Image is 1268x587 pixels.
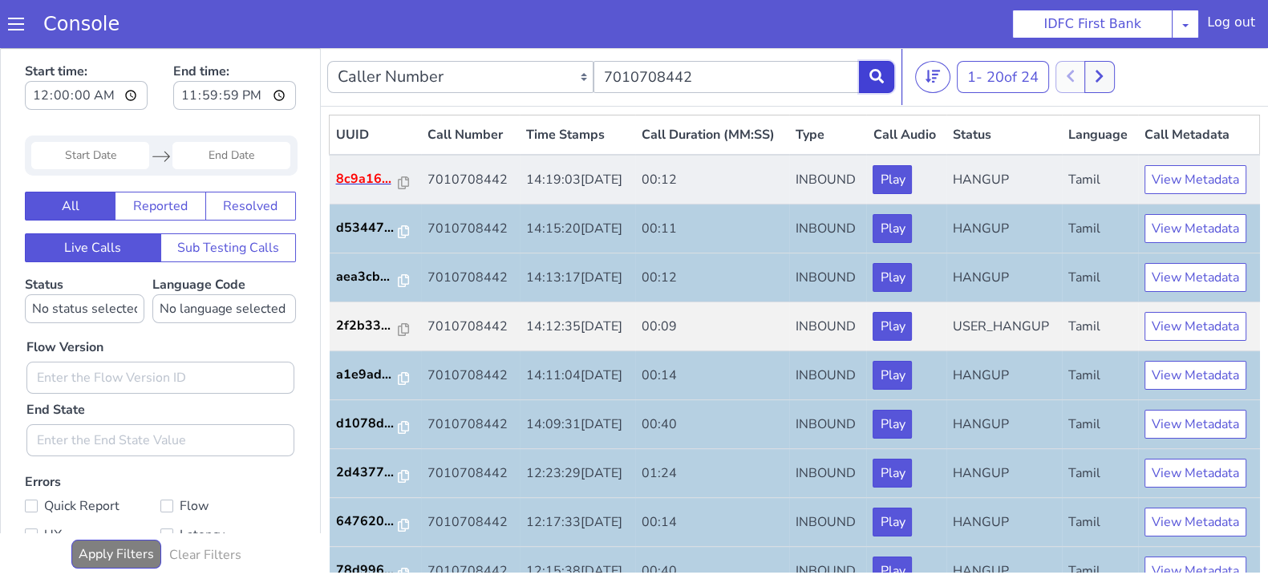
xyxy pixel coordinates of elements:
[789,303,866,352] td: INBOUND
[160,476,296,498] label: Latency
[336,268,399,287] p: 2f2b33...
[635,401,790,450] td: 01:24
[520,352,635,401] td: 14:09:31[DATE]
[873,215,912,244] button: Play
[336,219,415,238] a: aea3cb...
[946,107,1062,156] td: HANGUP
[152,228,296,275] label: Language Code
[873,117,912,146] button: Play
[336,512,399,532] p: 78d996...
[172,94,290,121] input: End Date
[160,185,297,214] button: Sub Testing Calls
[946,67,1062,107] th: Status
[421,401,520,450] td: 7010708442
[24,13,139,35] a: Console
[336,317,399,336] p: a1e9ad...
[593,13,860,45] input: Enter the Caller Number
[520,401,635,450] td: 12:23:29[DATE]
[1144,215,1246,244] button: View Metadata
[336,415,415,434] a: 2d4377...
[1144,313,1246,342] button: View Metadata
[336,170,399,189] p: d53447...
[160,447,296,469] label: Flow
[25,476,160,498] label: UX
[635,450,790,499] td: 00:14
[421,352,520,401] td: 7010708442
[520,254,635,303] td: 14:12:35[DATE]
[873,459,912,488] button: Play
[1144,117,1246,146] button: View Metadata
[1144,411,1246,439] button: View Metadata
[1062,254,1138,303] td: Tamil
[635,352,790,401] td: 00:40
[25,246,144,275] select: Status
[635,107,790,156] td: 00:12
[789,67,866,107] th: Type
[1144,264,1246,293] button: View Metadata
[520,67,635,107] th: Time Stamps
[421,205,520,254] td: 7010708442
[946,156,1062,205] td: HANGUP
[789,499,866,548] td: INBOUND
[873,508,912,537] button: Play
[421,450,520,499] td: 7010708442
[789,107,866,156] td: INBOUND
[789,450,866,499] td: INBOUND
[789,156,866,205] td: INBOUND
[873,362,912,391] button: Play
[336,170,415,189] a: d53447...
[635,205,790,254] td: 00:12
[1144,459,1246,488] button: View Metadata
[635,156,790,205] td: 00:11
[336,415,399,434] p: 2d4377...
[26,352,85,371] label: End State
[26,314,294,346] input: Enter the Flow Version ID
[1207,13,1255,38] div: Log out
[635,499,790,548] td: 00:40
[421,499,520,548] td: 7010708442
[957,13,1049,45] button: 1- 20of 24
[421,107,520,156] td: 7010708442
[31,94,149,121] input: Start Date
[1144,166,1246,195] button: View Metadata
[421,303,520,352] td: 7010708442
[520,303,635,352] td: 14:11:04[DATE]
[1062,450,1138,499] td: Tamil
[336,121,399,140] p: 8c9a16...
[789,254,866,303] td: INBOUND
[866,67,946,107] th: Call Audio
[169,500,241,515] h6: Clear Filters
[336,464,415,483] a: 647620...
[789,401,866,450] td: INBOUND
[25,33,148,62] input: Start time:
[421,254,520,303] td: 7010708442
[25,144,115,172] button: All
[336,464,399,483] p: 647620...
[520,205,635,254] td: 14:13:17[DATE]
[873,166,912,195] button: Play
[1144,362,1246,391] button: View Metadata
[1062,107,1138,156] td: Tamil
[789,352,866,401] td: INBOUND
[173,33,296,62] input: End time:
[946,450,1062,499] td: HANGUP
[946,205,1062,254] td: HANGUP
[330,67,421,107] th: UUID
[946,352,1062,401] td: HANGUP
[336,512,415,532] a: 78d996...
[336,268,415,287] a: 2f2b33...
[873,313,912,342] button: Play
[336,219,399,238] p: aea3cb...
[946,401,1062,450] td: HANGUP
[1062,499,1138,548] td: Tamil
[1012,10,1173,38] button: IDFC First Bank
[336,366,399,385] p: d1078d...
[336,317,415,336] a: a1e9ad...
[173,9,296,67] label: End time:
[986,19,1039,38] span: 20 of 24
[1062,401,1138,450] td: Tamil
[336,121,415,140] a: 8c9a16...
[1138,67,1259,107] th: Call Metadata
[520,499,635,548] td: 12:15:38[DATE]
[25,185,161,214] button: Live Calls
